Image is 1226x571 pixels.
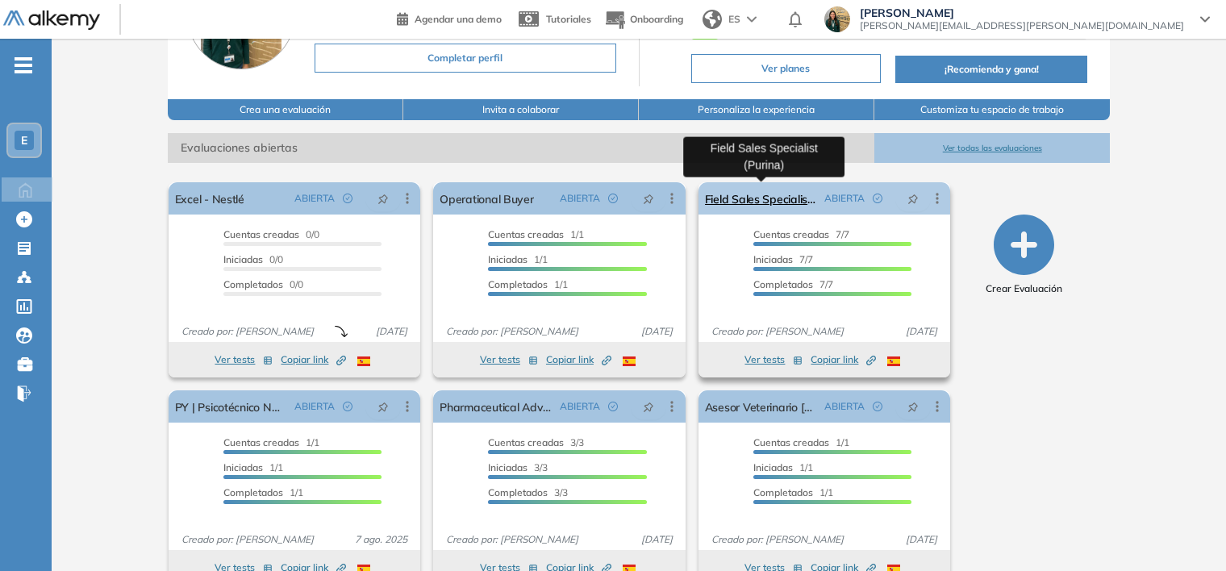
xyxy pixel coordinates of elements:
span: 1/1 [488,253,548,265]
span: Creado por: [PERSON_NAME] [440,532,585,547]
span: [PERSON_NAME][EMAIL_ADDRESS][PERSON_NAME][DOMAIN_NAME] [860,19,1184,32]
button: pushpin [895,394,931,419]
span: ABIERTA [560,191,600,206]
span: check-circle [343,194,352,203]
a: Asesor Veterinario [GEOGRAPHIC_DATA] [705,390,819,423]
span: Iniciadas [753,253,793,265]
span: Onboarding [630,13,683,25]
button: Ver todas las evaluaciones [874,133,1110,163]
span: Completados [223,486,283,498]
a: Operational Buyer [440,182,533,215]
span: Iniciadas [753,461,793,473]
span: 1/1 [223,486,303,498]
div: Field Sales Specialist (Purina) [683,136,844,177]
span: Creado por: [PERSON_NAME] [175,532,320,547]
span: ABIERTA [824,399,865,414]
button: Ver tests [480,350,538,369]
span: [DATE] [369,324,414,339]
span: Copiar link [281,352,346,367]
span: 1/1 [488,228,584,240]
button: Copiar link [546,350,611,369]
span: ES [728,12,740,27]
span: Agendar una demo [415,13,502,25]
span: 1/1 [223,461,283,473]
span: check-circle [608,194,618,203]
span: Cuentas creadas [488,228,564,240]
span: Completados [223,278,283,290]
span: [PERSON_NAME] [860,6,1184,19]
span: Creado por: [PERSON_NAME] [440,324,585,339]
span: 7 ago. 2025 [348,532,414,547]
button: Customiza tu espacio de trabajo [874,99,1110,120]
span: Iniciadas [223,461,263,473]
span: Cuentas creadas [753,436,829,448]
span: 0/0 [223,278,303,290]
span: 1/1 [488,278,568,290]
span: 7/7 [753,253,813,265]
span: Copiar link [811,352,876,367]
span: Completados [753,278,813,290]
span: Crear Evaluación [986,281,1062,296]
span: Cuentas creadas [488,436,564,448]
span: 1/1 [753,436,849,448]
button: Copiar link [811,350,876,369]
span: ABIERTA [824,191,865,206]
span: ABIERTA [560,399,600,414]
a: Field Sales Specialist (Purina) [705,182,819,215]
img: ESP [887,356,900,366]
img: Logo [3,10,100,31]
a: Agendar una demo [397,8,502,27]
span: 0/0 [223,228,319,240]
span: 3/3 [488,486,568,498]
span: Completados [488,278,548,290]
span: 3/3 [488,436,584,448]
button: ¡Recomienda y gana! [895,56,1088,83]
button: pushpin [895,185,931,211]
span: Creado por: [PERSON_NAME] [705,324,850,339]
button: Onboarding [604,2,683,37]
span: 7/7 [753,228,849,240]
span: Copiar link [546,352,611,367]
a: PY | Psicotécnico NO Comercial [175,390,289,423]
span: pushpin [907,400,919,413]
span: [DATE] [635,324,679,339]
button: Ver tests [215,350,273,369]
span: check-circle [608,402,618,411]
img: ESP [623,356,636,366]
i: - [15,64,32,67]
span: 1/1 [753,461,813,473]
span: 0/0 [223,253,283,265]
button: Crear Evaluación [986,215,1062,296]
span: [DATE] [899,324,944,339]
span: Iniciadas [223,253,263,265]
a: Excel - Nestlé [175,182,244,215]
span: E [21,134,27,147]
span: Tutoriales [546,13,591,25]
img: world [703,10,722,29]
span: Cuentas creadas [223,228,299,240]
span: 1/1 [223,436,319,448]
span: check-circle [343,402,352,411]
button: Ver tests [744,350,803,369]
span: [DATE] [899,532,944,547]
span: ABIERTA [294,399,335,414]
button: Ver planes [691,54,881,83]
span: check-circle [873,194,882,203]
img: arrow [747,16,757,23]
span: Creado por: [PERSON_NAME] [175,324,320,339]
span: Evaluaciones abiertas [168,133,874,163]
button: Invita a colaborar [403,99,639,120]
span: Cuentas creadas [753,228,829,240]
button: Copiar link [281,350,346,369]
button: pushpin [365,394,401,419]
span: pushpin [377,192,389,205]
a: Pharmaceutical Advisor [440,390,553,423]
span: 7/7 [753,278,833,290]
button: Personaliza la experiencia [639,99,874,120]
span: pushpin [643,400,654,413]
button: Completar perfil [315,44,616,73]
span: 1/1 [753,486,833,498]
span: Completados [488,486,548,498]
button: pushpin [631,394,666,419]
button: pushpin [365,185,401,211]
